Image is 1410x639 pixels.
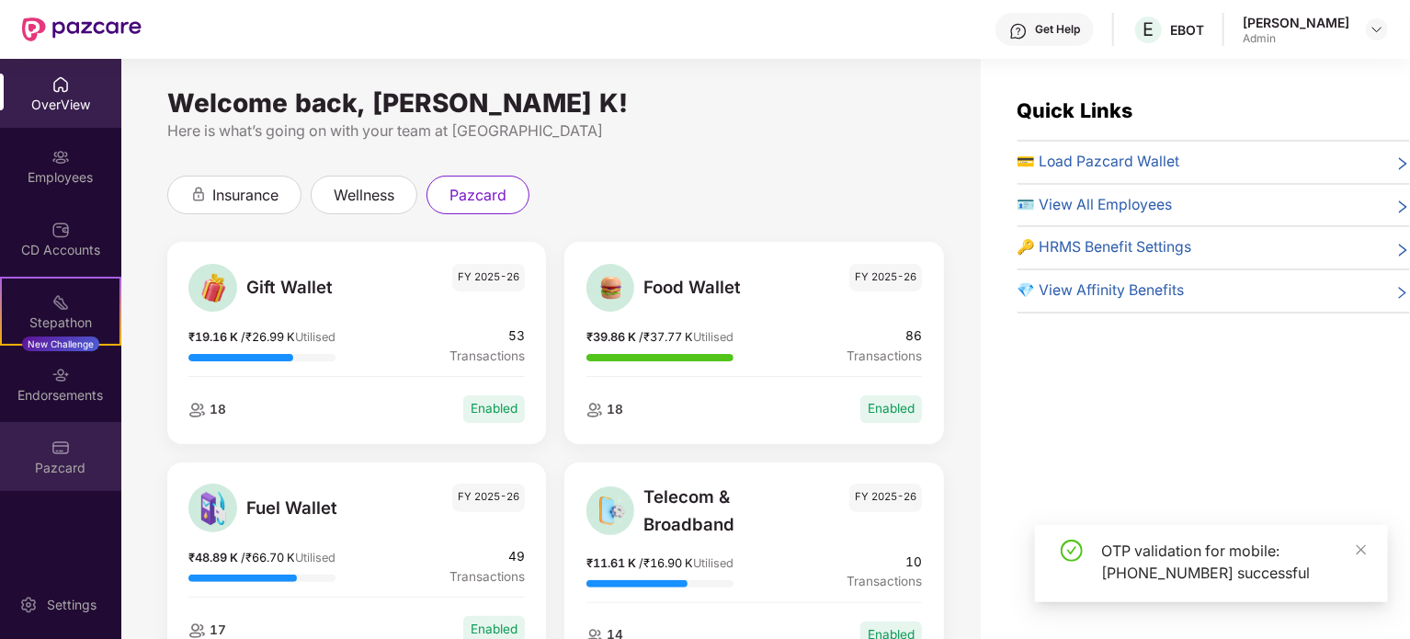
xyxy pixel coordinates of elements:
[51,439,70,457] img: svg+xml;base64,PHN2ZyBpZD0iUGF6Y2FyZCIgeG1sbnM9Imh0dHA6Ly93d3cudzMub3JnLzIwMDAvc3ZnIiB3aWR0aD0iMj...
[1035,22,1080,37] div: Get Help
[22,337,99,351] div: New Challenge
[22,17,142,41] img: New Pazcare Logo
[1170,21,1204,39] div: EBOT
[212,184,279,207] span: insurance
[449,326,525,346] span: 53
[593,270,628,305] img: Food Wallet
[188,403,205,417] img: employeeIcon
[847,553,922,572] span: 10
[196,491,231,526] img: Fuel Wallet
[1395,283,1410,302] span: right
[1018,236,1192,259] span: 🔑 HRMS Benefit Settings
[849,264,922,292] span: FY 2025-26
[1018,194,1173,217] span: 🪪 View All Employees
[1101,540,1366,584] div: OTP validation for mobile: [PHONE_NUMBER] successful
[1370,22,1384,37] img: svg+xml;base64,PHN2ZyBpZD0iRHJvcGRvd24tMzJ4MzIiIHhtbG5zPSJodHRwOi8vd3d3LnczLm9yZy8yMDAwL3N2ZyIgd2...
[847,326,922,346] span: 86
[188,330,241,344] span: ₹19.16 K
[693,556,733,570] span: Utilised
[463,395,525,422] div: Enabled
[196,270,231,305] img: Gift Wallet
[51,221,70,239] img: svg+xml;base64,PHN2ZyBpZD0iQ0RfQWNjb3VudHMiIGRhdGEtbmFtZT0iQ0QgQWNjb3VudHMiIHhtbG5zPSJodHRwOi8vd3...
[449,567,525,587] span: Transactions
[452,484,525,512] span: FY 2025-26
[1395,198,1410,217] span: right
[246,274,382,301] span: Gift Wallet
[643,484,779,537] span: Telecom & Broadband
[603,402,623,416] span: 18
[1018,98,1133,122] span: Quick Links
[206,402,226,416] span: 18
[847,572,922,591] span: Transactions
[847,347,922,366] span: Transactions
[860,395,922,422] div: Enabled
[586,403,603,417] img: employeeIcon
[449,184,506,207] span: pazcard
[334,184,394,207] span: wellness
[190,186,207,202] div: animation
[1018,151,1180,174] span: 💳 Load Pazcard Wallet
[167,96,944,110] div: Welcome back, [PERSON_NAME] K!
[188,623,205,638] img: employeeIcon
[295,551,335,565] span: Utilised
[295,330,335,344] span: Utilised
[51,148,70,166] img: svg+xml;base64,PHN2ZyBpZD0iRW1wbG95ZWVzIiB4bWxucz0iaHR0cDovL3d3dy53My5vcmcvMjAwMC9zdmciIHdpZHRoPS...
[586,556,639,570] span: ₹11.61 K
[1395,154,1410,174] span: right
[1009,22,1028,40] img: svg+xml;base64,PHN2ZyBpZD0iSGVscC0zMngzMiIgeG1sbnM9Imh0dHA6Ly93d3cudzMub3JnLzIwMDAvc3ZnIiB3aWR0aD...
[1061,540,1083,562] span: check-circle
[449,347,525,366] span: Transactions
[1143,18,1154,40] span: E
[41,596,102,614] div: Settings
[1243,31,1349,46] div: Admin
[1243,14,1349,31] div: [PERSON_NAME]
[51,366,70,384] img: svg+xml;base64,PHN2ZyBpZD0iRW5kb3JzZW1lbnRzIiB4bWxucz0iaHR0cDovL3d3dy53My5vcmcvMjAwMC9zdmciIHdpZH...
[452,264,525,292] span: FY 2025-26
[188,551,241,565] span: ₹48.89 K
[51,75,70,94] img: svg+xml;base64,PHN2ZyBpZD0iSG9tZSIgeG1sbnM9Imh0dHA6Ly93d3cudzMub3JnLzIwMDAvc3ZnIiB3aWR0aD0iMjAiIG...
[693,330,733,344] span: Utilised
[19,596,38,614] img: svg+xml;base64,PHN2ZyBpZD0iU2V0dGluZy0yMHgyMCIgeG1sbnM9Imh0dHA6Ly93d3cudzMub3JnLzIwMDAvc3ZnIiB3aW...
[1395,240,1410,259] span: right
[51,293,70,312] img: svg+xml;base64,PHN2ZyB4bWxucz0iaHR0cDovL3d3dy53My5vcmcvMjAwMC9zdmciIHdpZHRoPSIyMSIgaGVpZ2h0PSIyMC...
[639,556,693,570] span: / ₹16.90 K
[241,330,295,344] span: / ₹26.99 K
[449,547,525,566] span: 49
[206,622,226,637] span: 17
[593,494,628,529] img: Telecom & Broadband
[167,120,944,143] div: Here is what’s going on with your team at [GEOGRAPHIC_DATA]
[586,330,639,344] span: ₹39.86 K
[241,551,295,565] span: / ₹66.70 K
[2,314,119,332] div: Stepathon
[246,495,382,521] span: Fuel Wallet
[1018,280,1185,302] span: 💎 View Affinity Benefits
[1355,543,1368,556] span: close
[643,274,779,301] span: Food Wallet
[639,330,693,344] span: / ₹37.77 K
[849,484,922,512] span: FY 2025-26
